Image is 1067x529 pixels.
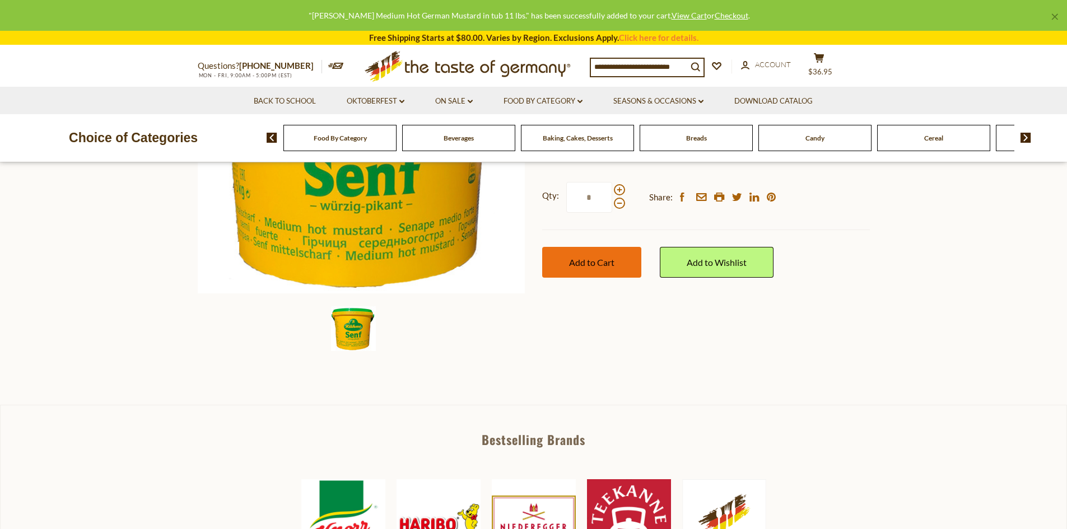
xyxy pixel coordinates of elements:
[267,133,277,143] img: previous arrow
[1,433,1066,446] div: Bestselling Brands
[619,32,698,43] a: Click here for details.
[649,190,673,204] span: Share:
[435,95,473,107] a: On Sale
[198,59,322,73] p: Questions?
[808,67,832,76] span: $36.95
[734,95,813,107] a: Download Catalog
[331,306,376,351] img: Kuehne Medium Hot German Mustard in tub 11 lbs.
[672,11,707,20] a: View Cart
[566,182,612,213] input: Qty:
[686,134,707,142] a: Breads
[924,134,943,142] a: Cereal
[1021,133,1031,143] img: next arrow
[444,134,474,142] a: Beverages
[314,134,367,142] a: Food By Category
[755,60,791,69] span: Account
[254,95,316,107] a: Back to School
[803,53,836,81] button: $36.95
[543,134,613,142] a: Baking, Cakes, Desserts
[198,72,293,78] span: MON - FRI, 9:00AM - 5:00PM (EST)
[542,247,641,278] button: Add to Cart
[542,189,559,203] strong: Qty:
[569,257,614,268] span: Add to Cart
[239,60,314,71] a: [PHONE_NUMBER]
[9,9,1049,22] div: "[PERSON_NAME] Medium Hot German Mustard in tub 11 lbs." has been successfully added to your cart...
[741,59,791,71] a: Account
[613,95,703,107] a: Seasons & Occasions
[805,134,824,142] a: Candy
[1051,13,1058,20] a: ×
[347,95,404,107] a: Oktoberfest
[504,95,583,107] a: Food By Category
[715,11,748,20] a: Checkout
[660,247,774,278] a: Add to Wishlist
